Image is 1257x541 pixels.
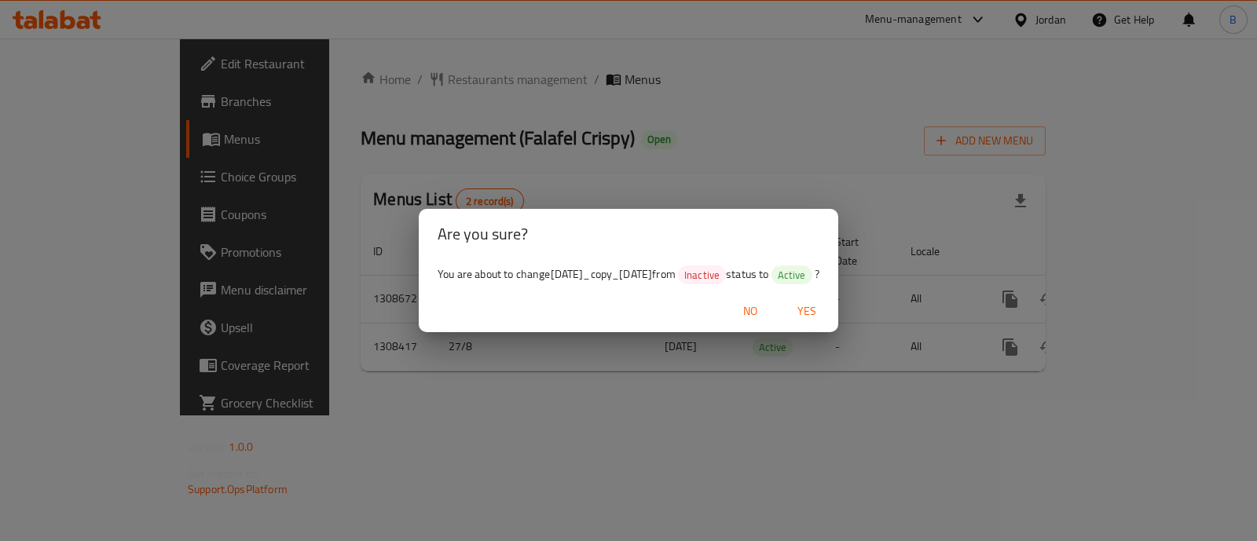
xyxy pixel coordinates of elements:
h2: Are you sure? [438,221,819,247]
button: Yes [782,297,832,326]
span: No [731,302,769,321]
span: Inactive [678,268,726,283]
div: Inactive [678,265,726,284]
span: Yes [788,302,826,321]
span: You are about to change [DATE]_copy_[DATE] from status to ? [438,264,819,284]
div: Active [771,265,812,284]
button: No [725,297,775,326]
span: Active [771,268,812,283]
